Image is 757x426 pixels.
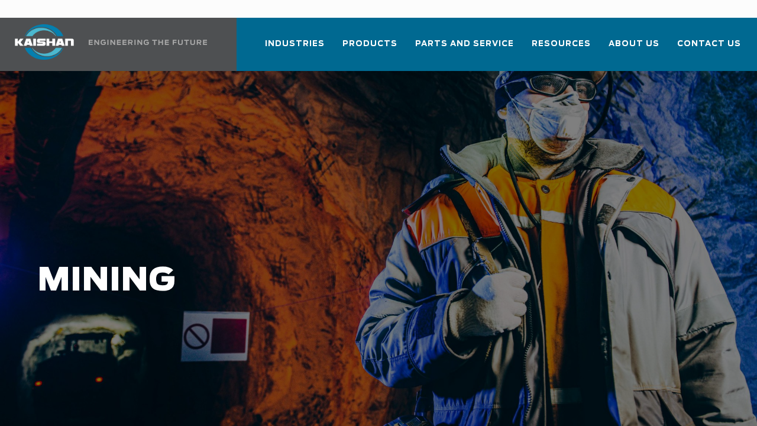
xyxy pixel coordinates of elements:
[532,37,591,51] span: Resources
[342,28,397,69] a: Products
[265,28,325,69] a: Industries
[609,28,659,69] a: About Us
[532,28,591,69] a: Resources
[342,37,397,51] span: Products
[415,37,514,51] span: Parts and Service
[89,40,207,45] img: Engineering the future
[609,37,659,51] span: About Us
[677,37,741,51] span: Contact Us
[37,263,603,299] h1: Mining
[265,37,325,51] span: Industries
[415,28,514,69] a: Parts and Service
[677,28,741,69] a: Contact Us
